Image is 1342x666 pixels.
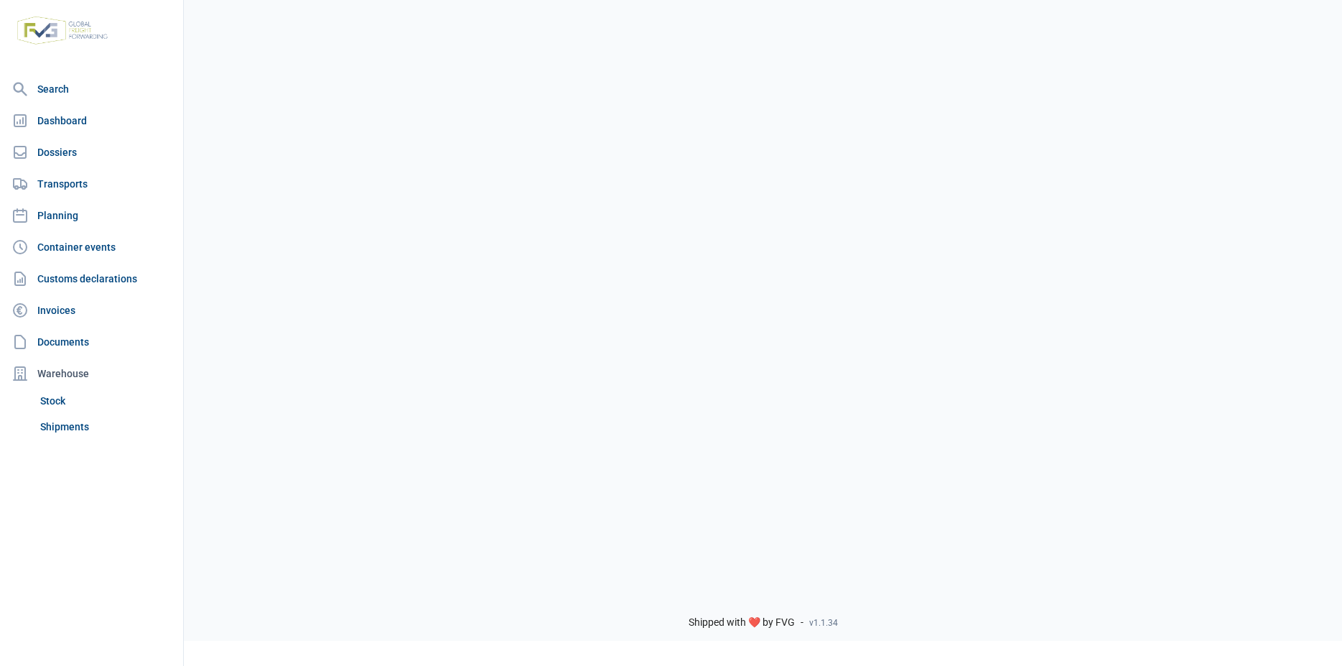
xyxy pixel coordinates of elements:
a: Dossiers [6,138,177,167]
span: v1.1.34 [809,617,838,629]
div: Warehouse [6,359,177,388]
a: Invoices [6,296,177,325]
a: Dashboard [6,106,177,135]
img: FVG - Global freight forwarding [11,11,113,50]
a: Shipments [34,414,177,440]
a: Container events [6,233,177,262]
a: Stock [34,388,177,414]
a: Search [6,75,177,103]
span: - [801,616,803,629]
a: Transports [6,170,177,198]
span: Shipped with ❤️ by FVG [689,616,795,629]
a: Documents [6,328,177,356]
a: Planning [6,201,177,230]
a: Customs declarations [6,264,177,293]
